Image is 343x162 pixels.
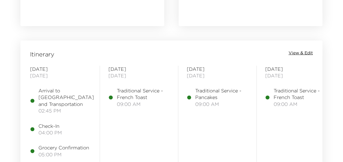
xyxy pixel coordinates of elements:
span: [DATE] [30,66,91,72]
span: 02:45 PM [38,107,94,114]
span: Arrival to [GEOGRAPHIC_DATA] and Transportation [38,87,94,107]
span: 04:00 PM [38,129,62,136]
span: 09:00 AM [117,101,170,107]
span: Traditional Service - Pancakes [195,87,248,101]
span: [DATE] [30,72,91,79]
span: Itinerary [30,50,54,58]
span: [DATE] [265,72,326,79]
span: Grocery Confirmation [38,144,89,151]
span: 09:00 AM [195,101,248,107]
span: [DATE] [108,66,170,72]
span: [DATE] [265,66,326,72]
span: [DATE] [187,66,248,72]
span: Traditional Service - French Toast [274,87,326,101]
button: View & Edit [289,50,313,56]
span: [DATE] [187,72,248,79]
span: [DATE] [108,72,170,79]
span: 09:00 AM [274,101,326,107]
span: Check-In [38,123,62,129]
span: Traditional Service - French Toast [117,87,170,101]
span: 05:00 PM [38,151,89,158]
